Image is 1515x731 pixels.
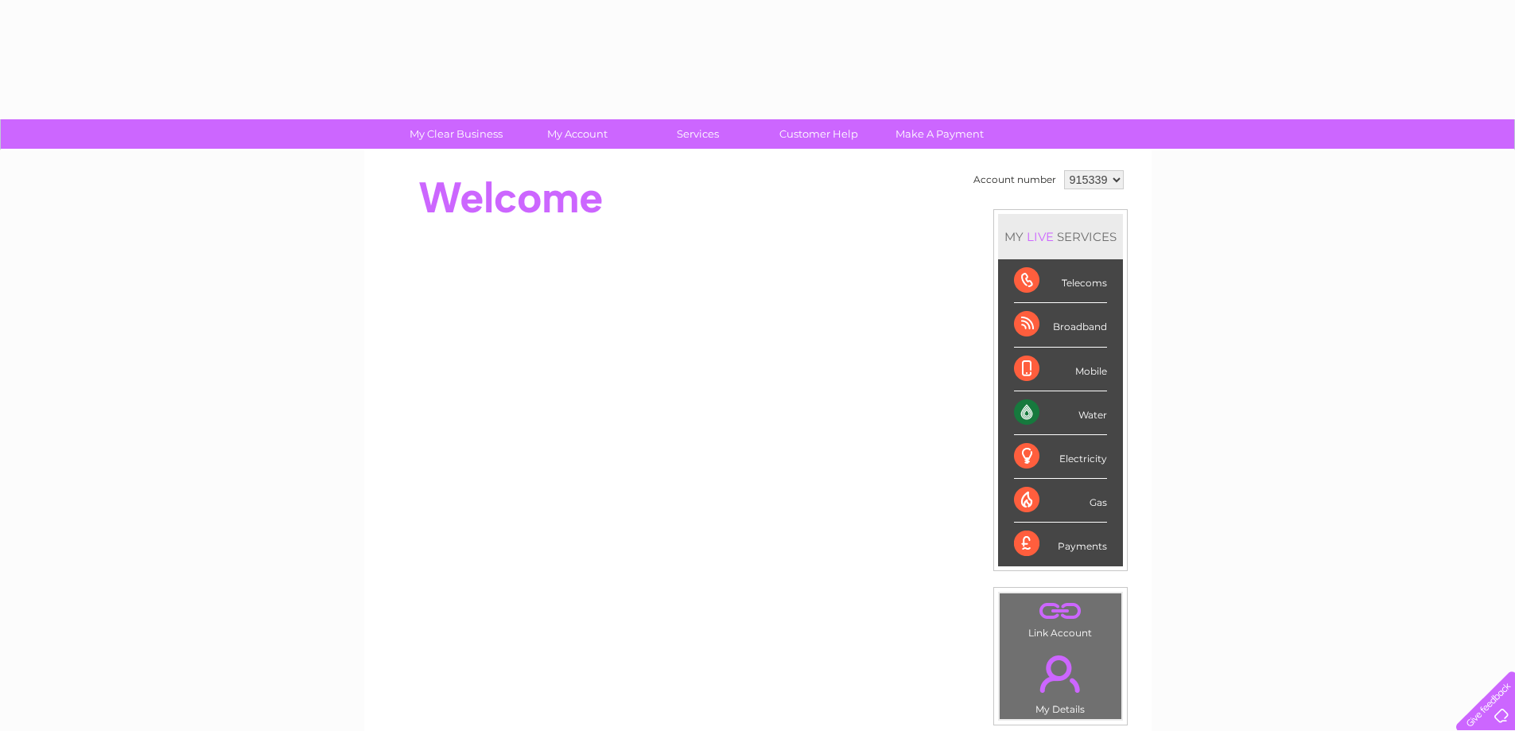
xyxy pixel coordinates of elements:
[632,119,763,149] a: Services
[998,214,1123,259] div: MY SERVICES
[1014,348,1107,391] div: Mobile
[969,166,1060,193] td: Account number
[1014,523,1107,566] div: Payments
[1014,303,1107,347] div: Broadband
[1004,646,1117,702] a: .
[1014,435,1107,479] div: Electricity
[1024,229,1057,244] div: LIVE
[753,119,884,149] a: Customer Help
[1014,479,1107,523] div: Gas
[874,119,1005,149] a: Make A Payment
[511,119,643,149] a: My Account
[1014,391,1107,435] div: Water
[390,119,522,149] a: My Clear Business
[999,642,1122,720] td: My Details
[999,593,1122,643] td: Link Account
[1014,259,1107,303] div: Telecoms
[1004,597,1117,625] a: .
